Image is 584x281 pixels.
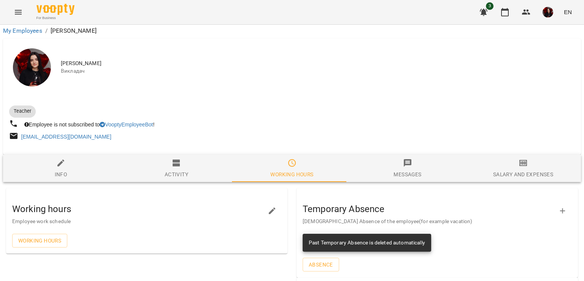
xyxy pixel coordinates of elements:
img: Левчук Діана Олександрівна [13,48,51,86]
button: Working hours [12,234,67,247]
button: Menu [9,3,27,21]
h3: Working hours [12,204,269,214]
span: Working hours [18,236,61,245]
div: Working hours [270,170,313,179]
div: Employee is not subscribed to ! [23,119,156,130]
div: Messages [394,170,421,179]
div: Past Temporary Absence is deleted automatically [309,236,425,250]
img: 11eefa85f2c1bcf485bdfce11c545767.jpg [543,7,553,18]
a: [EMAIL_ADDRESS][DOMAIN_NAME] [21,134,111,140]
div: Salary and Expenses [493,170,553,179]
h3: Temporary Absence [303,204,560,214]
span: Викладач [61,67,575,75]
img: Voopty Logo [36,4,75,15]
span: Absence [309,260,333,269]
span: [PERSON_NAME] [61,60,575,67]
a: VooptyEmployeeBot [100,121,153,128]
p: Employee work schedule [12,218,269,225]
span: Teacher [9,108,36,115]
li: / [45,26,48,35]
button: Absence [303,258,339,271]
span: For Business [36,16,75,21]
a: My Employees [3,27,42,34]
div: Info [55,170,67,179]
span: EN [564,8,572,16]
p: [DEMOGRAPHIC_DATA] Absence of the employee(for example vacation) [303,218,560,225]
nav: breadcrumb [3,26,581,35]
button: EN [561,5,575,19]
div: Activity [165,170,188,179]
span: 3 [486,2,494,10]
p: [PERSON_NAME] [51,26,97,35]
